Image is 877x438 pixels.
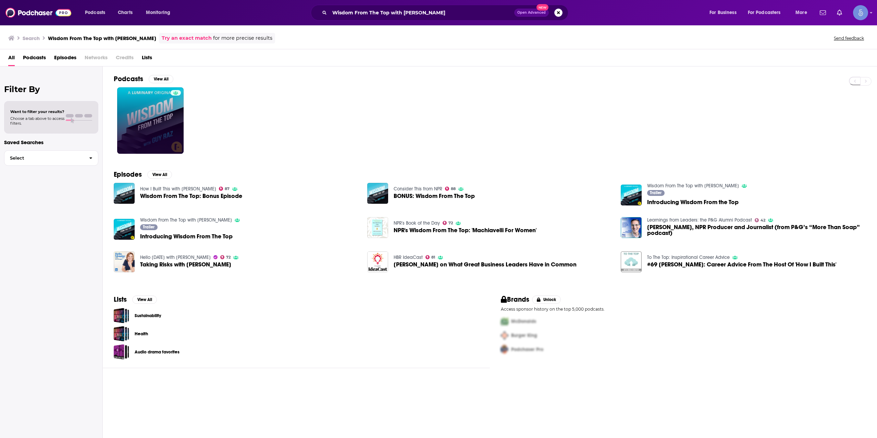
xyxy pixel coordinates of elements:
a: Episodes [54,52,76,66]
span: 42 [761,219,765,222]
a: HBR IdeaCast [394,254,423,260]
a: All [8,52,15,66]
a: Try an exact match [162,34,212,42]
a: EpisodesView All [114,170,172,179]
a: Introducing Wisdom From The Top [140,234,233,239]
span: For Business [709,8,737,17]
a: Wisdom From The Top with Guy Raz [140,217,232,223]
a: Guy Raz, NPR Producer and Journalist (from P&G’s “More Than Soap” podcast) [647,224,866,236]
a: Wisdom From The Top with Guy Raz [647,183,739,189]
h2: Lists [114,295,127,304]
h2: Brands [501,295,529,304]
a: Show notifications dropdown [817,7,829,18]
span: Burger King [511,333,537,338]
h3: Search [23,35,40,41]
a: Lists [142,52,152,66]
span: Monitoring [146,8,170,17]
span: Podcasts [85,8,105,17]
a: Charts [113,7,137,18]
a: Consider This from NPR [394,186,442,192]
button: Show profile menu [853,5,868,20]
img: Introducing Wisdom From the Top [621,185,642,205]
a: 72 [220,255,231,259]
p: Saved Searches [4,139,98,146]
a: Podcasts [23,52,46,66]
a: Taking Risks with Guy Raz [140,262,231,267]
img: Introducing Wisdom From The Top [114,219,135,240]
a: PodcastsView All [114,75,173,83]
a: Audio drama favorites [135,348,180,356]
img: User Profile [853,5,868,20]
a: Introducing Wisdom From the Top [647,199,739,205]
button: View All [147,171,172,179]
button: open menu [743,7,791,18]
a: 42 [755,218,766,222]
img: Guy Raz, NPR Producer and Journalist (from P&G’s “More Than Soap” podcast) [621,217,642,238]
a: How I Built This with Guy Raz [140,186,216,192]
img: Second Pro Logo [498,328,511,342]
img: Wisdom From The Top: Bonus Episode [114,183,135,204]
span: Logged in as Spiral5-G1 [853,5,868,20]
span: Open Advanced [517,11,546,14]
a: BONUS: Wisdom From The Top [394,193,475,199]
a: Show notifications dropdown [834,7,845,18]
span: Charts [118,8,133,17]
a: 88 [445,187,456,191]
a: 81 [425,255,435,259]
span: [PERSON_NAME] on What Great Business Leaders Have in Common [394,262,577,267]
button: open menu [141,7,179,18]
img: First Pro Logo [498,314,511,328]
img: NPR's Wisdom From The Top: 'Machiavelli For Women' [367,217,388,238]
p: Access sponsor history on the top 5,000 podcasts. [501,306,866,312]
a: Audio drama favorites [114,344,129,360]
a: Guy Raz on What Great Business Leaders Have in Common [394,262,577,267]
span: Trailer [143,225,155,229]
span: [PERSON_NAME], NPR Producer and Journalist (from P&G’s “More Than Soap” podcast) [647,224,866,236]
a: Health [114,326,129,341]
span: For Podcasters [748,8,781,17]
img: BONUS: Wisdom From The Top [367,183,388,204]
span: 72 [448,222,453,225]
button: Unlock [532,296,561,304]
span: 88 [451,187,456,190]
a: Wisdom From The Top: Bonus Episode [140,193,242,199]
span: Podchaser Pro [511,347,543,352]
button: Select [4,150,98,166]
a: #69 Guy Raz: Career Advice From The Host Of 'How I Built This' [647,262,836,267]
span: Taking Risks with [PERSON_NAME] [140,262,231,267]
a: 72 [443,221,453,225]
span: 81 [431,256,435,259]
img: #69 Guy Raz: Career Advice From The Host Of 'How I Built This' [621,251,642,272]
span: Choose a tab above to access filters. [10,116,64,126]
img: Guy Raz on What Great Business Leaders Have in Common [367,251,388,272]
a: ListsView All [114,295,157,304]
button: View All [132,296,157,304]
span: 87 [225,187,230,190]
span: Credits [116,52,134,66]
span: Trailer [650,191,662,195]
h2: Episodes [114,170,142,179]
span: McDonalds [511,318,536,324]
input: Search podcasts, credits, & more... [330,7,514,18]
a: Sustainability [135,312,161,320]
a: Sustainability [114,308,129,323]
img: Podchaser - Follow, Share and Rate Podcasts [5,6,71,19]
button: Send feedback [832,35,866,41]
span: NPR's Wisdom From The Top: 'Machiavelli For Women' [394,227,536,233]
span: 72 [226,256,231,259]
a: Hello Monday with Jessi Hempel [140,254,211,260]
h3: Wisdom From The Top with [PERSON_NAME] [48,35,156,41]
div: Search podcasts, credits, & more... [317,5,575,21]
